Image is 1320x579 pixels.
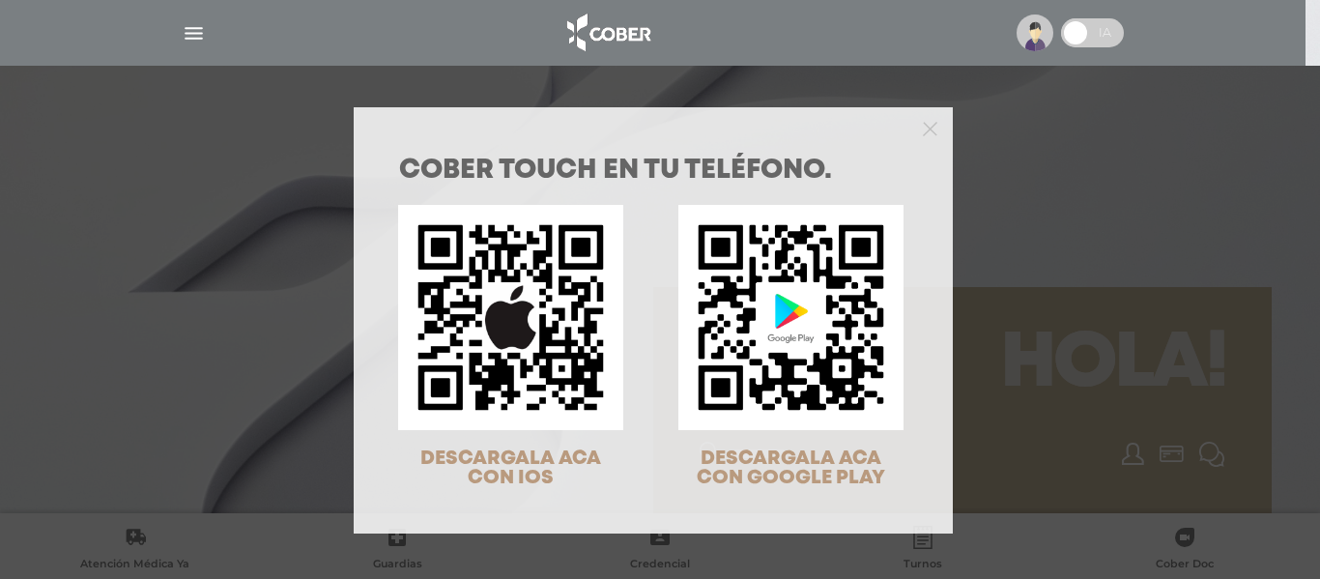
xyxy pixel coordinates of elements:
[398,205,623,430] img: qr-code
[923,119,937,136] button: Close
[420,449,601,487] span: DESCARGALA ACA CON IOS
[678,205,904,430] img: qr-code
[697,449,885,487] span: DESCARGALA ACA CON GOOGLE PLAY
[399,158,907,185] h1: COBER TOUCH en tu teléfono.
